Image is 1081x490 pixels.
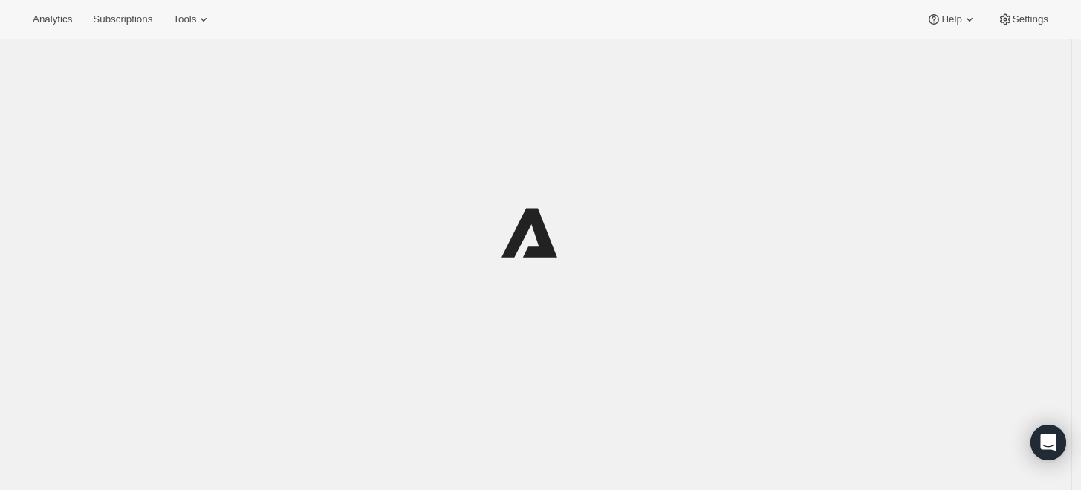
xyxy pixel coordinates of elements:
span: Tools [173,13,196,25]
button: Settings [989,9,1057,30]
button: Help [918,9,985,30]
span: Settings [1013,13,1048,25]
button: Tools [164,9,220,30]
div: Open Intercom Messenger [1030,425,1066,460]
button: Subscriptions [84,9,161,30]
span: Help [941,13,961,25]
span: Analytics [33,13,72,25]
span: Subscriptions [93,13,152,25]
button: Analytics [24,9,81,30]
